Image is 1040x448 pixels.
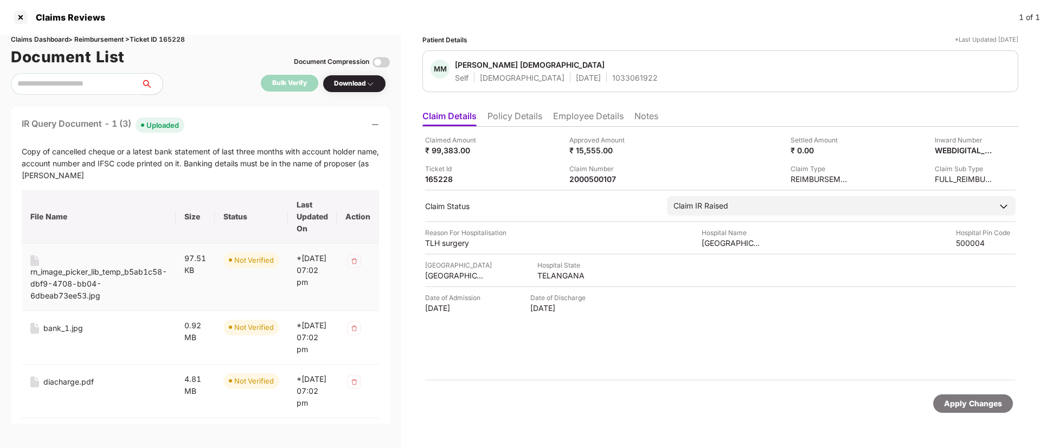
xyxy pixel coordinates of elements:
div: rn_image_picker_lib_temp_b5ab1c58-dbf9-4708-bb04-6dbeab73ee53.jpg [30,266,167,302]
th: Size [176,190,215,244]
img: svg+xml;base64,PHN2ZyB4bWxucz0iaHR0cDovL3d3dy53My5vcmcvMjAwMC9zdmciIHdpZHRoPSIzMiIgaGVpZ2h0PSIzMi... [345,252,363,270]
div: Inward Number [935,135,994,145]
img: svg+xml;base64,PHN2ZyBpZD0iRHJvcGRvd24tMzJ4MzIiIHhtbG5zPSJodHRwOi8vd3d3LnczLm9yZy8yMDAwL3N2ZyIgd2... [366,80,375,88]
div: 1 of 1 [1019,11,1040,23]
div: Bulk Verify [272,78,307,88]
div: Not Verified [234,255,274,265]
div: Apply Changes [944,398,1002,410]
div: diacharge.pdf [43,376,94,388]
span: minus [371,121,379,128]
div: ₹ 0.00 [791,145,850,155]
div: *[DATE] 07:02 pm [297,320,328,355]
div: Self [455,73,468,83]
div: Claims Reviews [29,12,105,23]
div: Claim Status [425,201,656,211]
th: Status [215,190,288,244]
div: Date of Admission [425,293,485,303]
div: Patient Details [422,35,467,45]
div: Reason For Hospitalisation [425,228,506,238]
div: [DATE] [425,303,485,313]
div: Hospital Name [702,228,761,238]
div: MM [431,60,450,79]
div: WEBDIGITAL_2259640 [935,145,994,155]
div: Uploaded [146,120,179,131]
div: Claimed Amount [425,135,485,145]
th: Action [337,190,379,244]
div: TLH surgery [425,238,485,248]
li: Policy Details [487,111,542,126]
img: downArrowIcon [998,201,1009,212]
div: REIMBURSEMENT [791,174,850,184]
div: Claim Type [791,164,850,174]
div: 2000500107 [569,174,629,184]
div: Claim IR Raised [673,200,728,212]
div: [GEOGRAPHIC_DATA] [425,260,492,270]
div: ₹ 15,555.00 [569,145,629,155]
div: *[DATE] 07:02 pm [297,252,328,288]
div: [DEMOGRAPHIC_DATA] [480,73,564,83]
div: *[DATE] 07:02 pm [297,373,328,409]
div: [DATE] [576,73,601,83]
div: *Last Updated [DATE] [955,35,1018,45]
div: 500004 [956,238,1016,248]
img: svg+xml;base64,PHN2ZyBpZD0iVG9nZ2xlLTMyeDMyIiB4bWxucz0iaHR0cDovL3d3dy53My5vcmcvMjAwMC9zdmciIHdpZH... [373,54,390,71]
button: search [140,73,163,95]
div: Claim Sub Type [935,164,994,174]
div: Download [334,79,375,89]
img: svg+xml;base64,PHN2ZyB4bWxucz0iaHR0cDovL3d3dy53My5vcmcvMjAwMC9zdmciIHdpZHRoPSIxNiIgaGVpZ2h0PSIyMC... [30,376,39,387]
div: Document Compression [294,57,369,67]
div: Hospital Pin Code [956,228,1016,238]
div: Not Verified [234,375,274,386]
div: IR Query Document - 1 (3) [22,117,184,133]
div: 97.51 KB [184,252,206,276]
div: [DATE] [530,303,590,313]
div: Claims Dashboard > Reimbursement > Ticket ID 165228 [11,35,390,45]
th: File Name [22,190,176,244]
div: TELANGANA [537,270,597,281]
img: svg+xml;base64,PHN2ZyB4bWxucz0iaHR0cDovL3d3dy53My5vcmcvMjAwMC9zdmciIHdpZHRoPSIzMiIgaGVpZ2h0PSIzMi... [345,373,363,391]
div: 4.81 MB [184,373,206,397]
div: [GEOGRAPHIC_DATA] [425,270,485,281]
div: Copy of cancelled cheque or a latest bank statement of last three months with account holder name... [22,146,379,181]
th: Last Updated On [288,190,337,244]
div: Claim Number [569,164,629,174]
div: 0.92 MB [184,320,206,343]
li: Employee Details [553,111,624,126]
div: [GEOGRAPHIC_DATA][PERSON_NAME] and educational society [702,238,761,248]
div: Approved Amount [569,135,629,145]
img: svg+xml;base64,PHN2ZyB4bWxucz0iaHR0cDovL3d3dy53My5vcmcvMjAwMC9zdmciIHdpZHRoPSIxNiIgaGVpZ2h0PSIyMC... [30,255,39,266]
div: Not Verified [234,322,274,333]
div: 165228 [425,174,485,184]
div: ₹ 99,383.00 [425,145,485,155]
span: search [140,80,163,88]
div: Date of Discharge [530,293,590,303]
li: Notes [634,111,658,126]
h1: Document List [11,45,125,69]
div: [PERSON_NAME] [DEMOGRAPHIC_DATA] [455,60,605,70]
img: svg+xml;base64,PHN2ZyB4bWxucz0iaHR0cDovL3d3dy53My5vcmcvMjAwMC9zdmciIHdpZHRoPSIzMiIgaGVpZ2h0PSIzMi... [345,320,363,337]
div: FULL_REIMBURSEMENT [935,174,994,184]
div: Settled Amount [791,135,850,145]
img: svg+xml;base64,PHN2ZyB4bWxucz0iaHR0cDovL3d3dy53My5vcmcvMjAwMC9zdmciIHdpZHRoPSIxNiIgaGVpZ2h0PSIyMC... [30,323,39,334]
div: 1033061922 [612,73,658,83]
div: Hospital State [537,260,597,270]
li: Claim Details [422,111,477,126]
div: bank_1.jpg [43,322,83,334]
div: Ticket Id [425,164,485,174]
